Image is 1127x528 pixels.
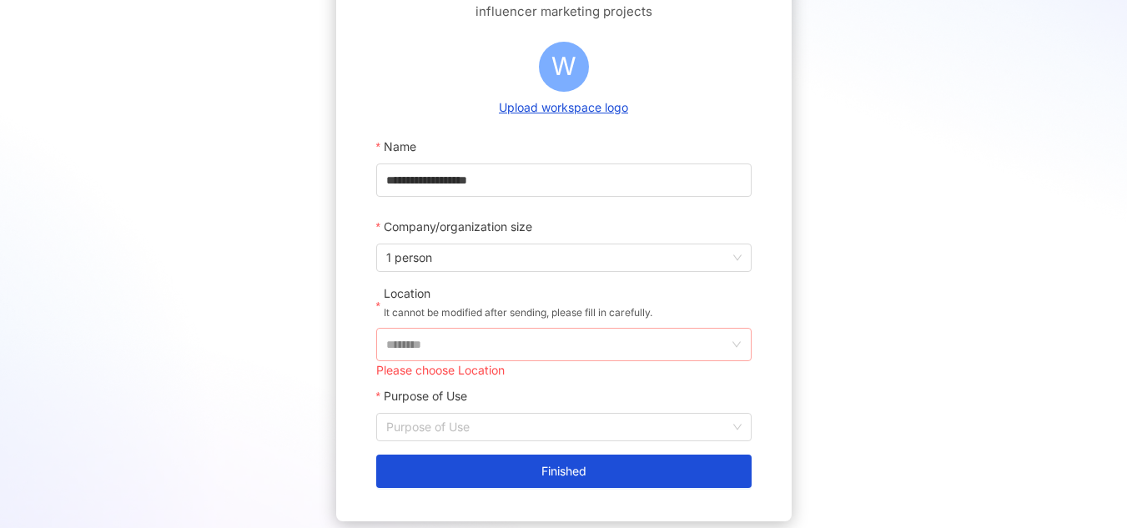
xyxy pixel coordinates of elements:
[732,339,742,349] span: down
[376,361,752,380] div: Please choose Location
[551,47,576,86] span: W
[384,285,652,302] div: Location
[541,465,586,478] span: Finished
[376,163,752,197] input: Name
[376,455,752,488] button: Finished
[384,304,652,321] p: It cannot be modified after sending, please fill in carefully.
[376,380,479,413] label: Purpose of Use
[386,244,742,271] span: 1 person
[494,98,633,117] button: Upload workspace logo
[376,130,428,163] label: Name
[376,210,544,244] label: Company/organization size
